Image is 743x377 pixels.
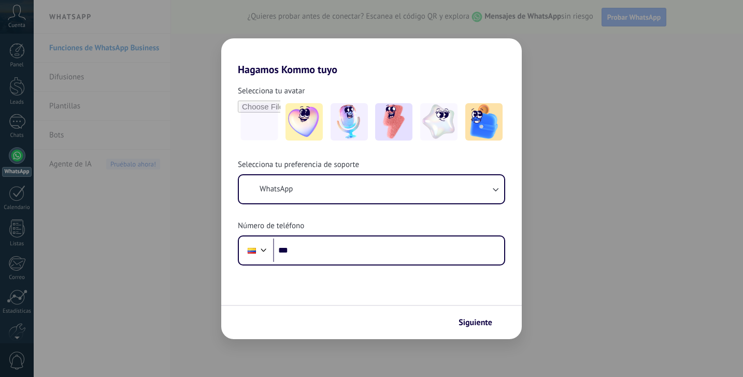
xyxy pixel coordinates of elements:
[239,175,504,203] button: WhatsApp
[375,103,412,141] img: -3.jpeg
[238,221,304,231] span: Número de teléfono
[459,319,492,326] span: Siguiente
[420,103,458,141] img: -4.jpeg
[285,103,323,141] img: -1.jpeg
[242,240,262,261] div: Colombia: + 57
[260,184,293,194] span: WhatsApp
[454,314,506,331] button: Siguiente
[238,160,359,170] span: Selecciona tu preferencia de soporte
[331,103,368,141] img: -2.jpeg
[221,38,522,76] h2: Hagamos Kommo tuyo
[238,86,305,96] span: Selecciona tu avatar
[465,103,503,141] img: -5.jpeg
